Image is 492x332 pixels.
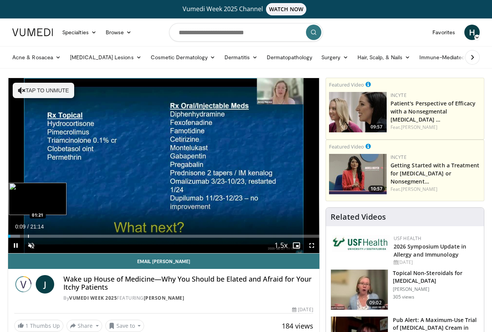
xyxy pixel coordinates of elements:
span: 21:14 [30,224,44,230]
img: 2c48d197-61e9-423b-8908-6c4d7e1deb64.png.150x105_q85_crop-smart_upscale.jpg [329,92,387,132]
a: [PERSON_NAME] [401,186,437,192]
a: Specialties [58,25,101,40]
a: H [464,25,480,40]
a: [MEDICAL_DATA] Lesions [65,50,146,65]
a: Vumedi Week 2025 ChannelWATCH NOW [13,3,479,15]
span: / [27,224,29,230]
a: 09:02 Topical Non-Steroidals for [MEDICAL_DATA] [PERSON_NAME] 305 views [331,269,479,310]
a: Dermatitis [220,50,262,65]
button: Save to [105,320,145,332]
small: Featured Video [329,81,364,88]
video-js: Video Player [8,78,319,254]
img: 34a4b5e7-9a28-40cd-b963-80fdb137f70d.150x105_q85_crop-smart_upscale.jpg [331,270,388,310]
span: 1 [25,322,28,329]
a: Patient's Perspective of Efficacy with a Nonsegmental [MEDICAL_DATA] … [391,100,475,123]
span: WATCH NOW [266,3,307,15]
img: e02a99de-beb8-4d69-a8cb-018b1ffb8f0c.png.150x105_q85_crop-smart_upscale.jpg [329,154,387,194]
a: Immune-Mediated [415,50,477,65]
span: 09:57 [368,123,385,130]
a: Cosmetic Dermatology [146,50,220,65]
div: [DATE] [394,259,478,266]
div: Feat. [391,124,481,131]
a: Acne & Rosacea [8,50,65,65]
a: Favorites [428,25,460,40]
a: Incyte [391,154,407,160]
button: Tap to unmute [13,83,74,98]
button: Share [66,320,102,332]
a: 09:57 [329,92,387,132]
button: Pause [8,238,23,253]
img: Vumedi Week 2025 [14,275,33,294]
a: J [36,275,54,294]
p: 305 views [393,294,414,300]
span: 0:09 [15,224,25,230]
a: Hair, Scalp, & Nails [353,50,415,65]
button: Unmute [23,238,39,253]
a: 2026 Symposium Update in Allergy and Immunology [394,243,466,258]
h3: Topical Non-Steroidals for [MEDICAL_DATA] [393,269,479,285]
input: Search topics, interventions [169,23,323,42]
span: 10:57 [368,185,385,192]
img: VuMedi Logo [12,28,53,36]
a: 1 Thumbs Up [14,320,63,332]
div: Feat. [391,186,481,193]
div: [DATE] [292,306,313,313]
a: 10:57 [329,154,387,194]
a: Surgery [317,50,353,65]
img: image.jpeg [9,183,66,215]
a: Vumedi Week 2025 [69,295,117,301]
a: [PERSON_NAME] [401,124,437,130]
a: Incyte [391,92,407,98]
a: USF Health [394,235,422,242]
button: Playback Rate [273,238,289,253]
div: By FEATURING [63,295,313,302]
a: Getting Started with a Treatment for [MEDICAL_DATA] or Nonsegment… [391,162,479,185]
a: Email [PERSON_NAME] [8,254,319,269]
h4: Related Videos [331,212,386,222]
h4: Wake up House of Medicine—Why You Should be Elated and Afraid for Your Itchy Patients [63,275,313,292]
a: Dermatopathology [262,50,317,65]
span: 184 views [282,321,313,330]
small: Featured Video [329,143,364,150]
a: [PERSON_NAME] [144,295,184,301]
button: Enable picture-in-picture mode [289,238,304,253]
span: 09:02 [366,299,385,307]
a: Browse [101,25,136,40]
button: Fullscreen [304,238,319,253]
div: Progress Bar [8,235,319,238]
p: [PERSON_NAME] [393,286,479,292]
img: 6ba8804a-8538-4002-95e7-a8f8012d4a11.png.150x105_q85_autocrop_double_scale_upscale_version-0.2.jpg [332,235,390,252]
